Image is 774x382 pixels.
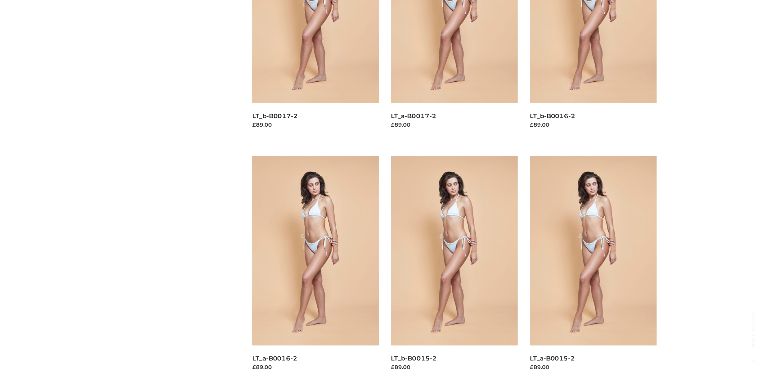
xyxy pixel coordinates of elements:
[252,354,297,362] a: LT_a-B0016-2
[530,112,575,120] a: LT_b-B0016-2
[252,112,298,120] a: LT_b-B0017-2
[530,354,575,362] a: LT_a-B0015-2
[391,354,436,362] a: LT_b-B0015-2
[530,363,657,371] div: £89.00
[252,121,379,129] div: £89.00
[744,327,764,347] span: Back to top
[391,112,436,120] a: LT_a-B0017-2
[391,363,518,371] div: £89.00
[252,363,379,371] div: £89.00
[391,121,518,129] div: £89.00
[530,121,657,129] div: £89.00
